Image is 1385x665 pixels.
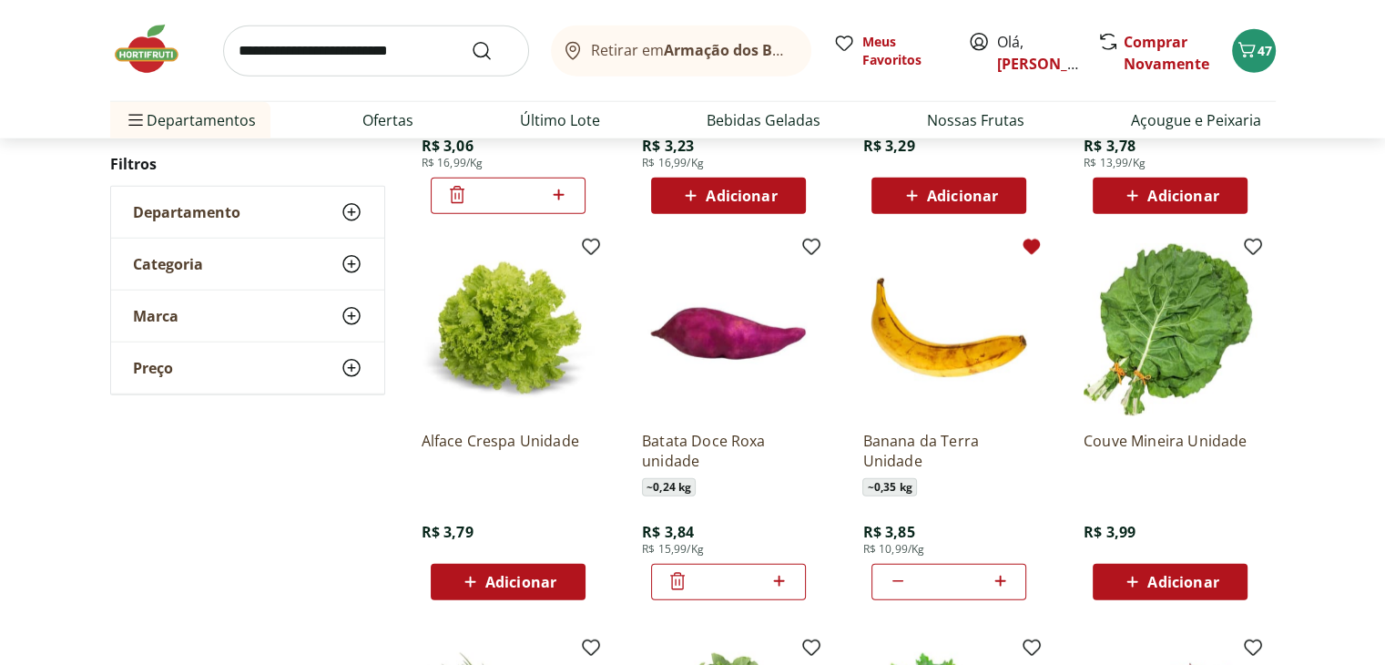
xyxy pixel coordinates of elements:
h2: Filtros [110,146,385,182]
span: R$ 3,84 [642,522,694,542]
span: Retirar em [591,42,792,58]
img: Hortifruti [110,22,201,77]
img: Alface Crespa Unidade [422,243,595,416]
span: Adicionar [927,189,998,203]
img: Couve Mineira Unidade [1084,243,1257,416]
span: Categoria [133,255,203,273]
span: Meus Favoritos [862,33,946,69]
a: Açougue e Peixaria [1131,109,1261,131]
button: Preço [111,343,384,394]
button: Adicionar [651,178,806,214]
button: Adicionar [1093,178,1248,214]
a: Bebidas Geladas [707,109,820,131]
span: R$ 13,99/Kg [1084,156,1146,170]
span: Preço [133,359,173,377]
span: R$ 3,79 [422,522,474,542]
span: R$ 10,99/Kg [862,542,924,557]
span: R$ 3,23 [642,136,694,156]
span: ~ 0,35 kg [862,478,916,496]
button: Retirar emArmação dos Búzios/RJ [551,26,811,77]
img: Banana da Terra Unidade [862,243,1035,416]
span: Olá, [997,31,1078,75]
button: Departamento [111,187,384,238]
a: Nossas Frutas [927,109,1024,131]
span: R$ 3,99 [1084,522,1135,542]
button: Adicionar [1093,564,1248,600]
span: R$ 3,85 [862,522,914,542]
button: Menu [125,98,147,142]
span: Adicionar [485,575,556,589]
span: R$ 16,99/Kg [422,156,484,170]
span: R$ 3,29 [862,136,914,156]
span: R$ 15,99/Kg [642,542,704,557]
a: Batata Doce Roxa unidade [642,431,815,471]
span: Departamento [133,203,240,221]
a: Alface Crespa Unidade [422,431,595,471]
button: Adicionar [431,564,586,600]
span: Adicionar [1147,575,1218,589]
button: Categoria [111,239,384,290]
a: Couve Mineira Unidade [1084,431,1257,471]
button: Carrinho [1232,29,1276,73]
a: Último Lote [520,109,600,131]
span: R$ 3,06 [422,136,474,156]
span: Adicionar [1147,189,1218,203]
span: Marca [133,307,178,325]
input: search [223,26,529,77]
span: ~ 0,24 kg [642,478,696,496]
a: [PERSON_NAME] [997,54,1115,74]
a: Comprar Novamente [1124,32,1209,74]
span: R$ 3,78 [1084,136,1135,156]
span: 47 [1258,42,1272,59]
a: Meus Favoritos [833,33,946,69]
button: Submit Search [471,40,514,62]
button: Marca [111,291,384,342]
a: Ofertas [362,109,413,131]
span: R$ 16,99/Kg [642,156,704,170]
span: Adicionar [706,189,777,203]
a: Banana da Terra Unidade [862,431,1035,471]
b: Armação dos Búzios/RJ [664,40,831,60]
img: Batata Doce Roxa unidade [642,243,815,416]
span: Departamentos [125,98,256,142]
button: Adicionar [871,178,1026,214]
